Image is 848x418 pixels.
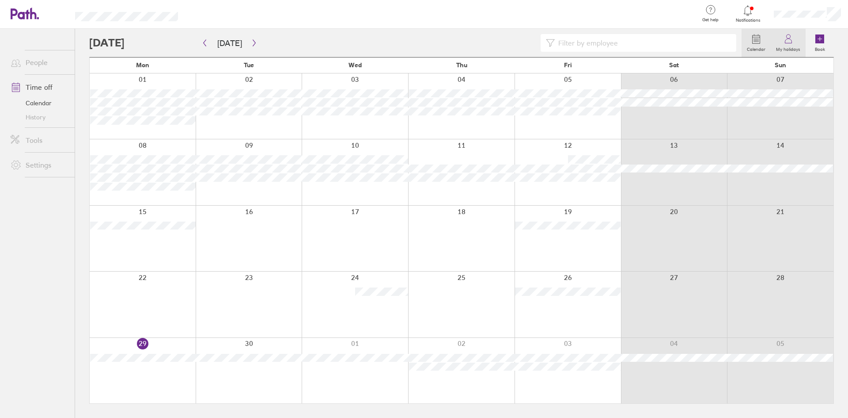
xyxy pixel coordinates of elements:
[771,44,806,52] label: My holidays
[4,131,75,149] a: Tools
[696,17,725,23] span: Get help
[456,61,467,69] span: Thu
[806,29,834,57] a: Book
[4,54,75,71] a: People
[4,110,75,124] a: History
[564,61,572,69] span: Fri
[4,96,75,110] a: Calendar
[734,4,762,23] a: Notifications
[669,61,679,69] span: Sat
[742,44,771,52] label: Calendar
[4,156,75,174] a: Settings
[810,44,830,52] label: Book
[4,78,75,96] a: Time off
[210,36,249,50] button: [DATE]
[775,61,786,69] span: Sun
[555,35,731,51] input: Filter by employee
[742,29,771,57] a: Calendar
[734,18,762,23] span: Notifications
[244,61,254,69] span: Tue
[771,29,806,57] a: My holidays
[136,61,149,69] span: Mon
[348,61,362,69] span: Wed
